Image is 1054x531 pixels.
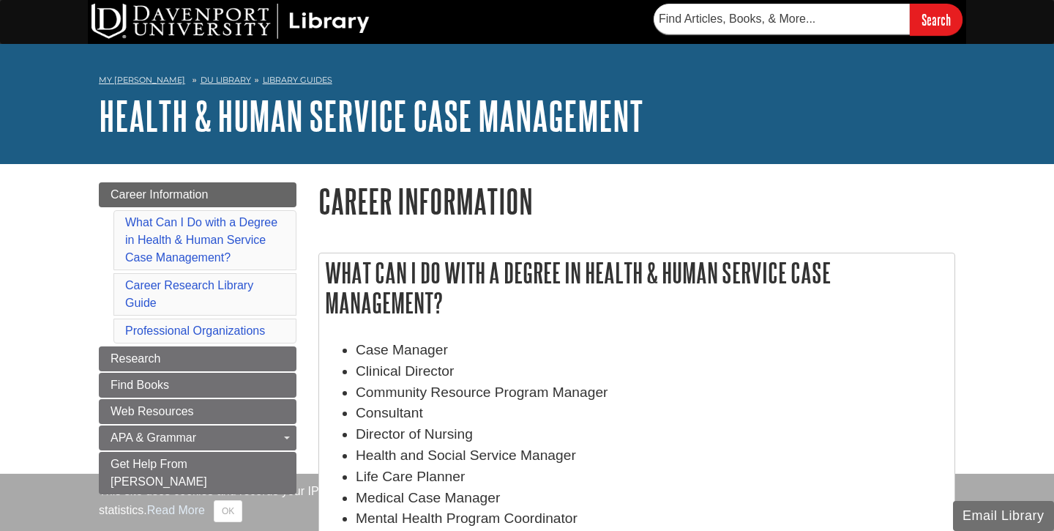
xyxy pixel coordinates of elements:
h1: Career Information [318,182,955,220]
img: DU Library [91,4,370,39]
input: Search [910,4,963,35]
span: Get Help From [PERSON_NAME] [111,458,207,488]
li: Case Manager [356,340,947,361]
a: Career Research Library Guide [125,279,253,309]
a: Professional Organizations [125,324,265,337]
a: Research [99,346,296,371]
a: My [PERSON_NAME] [99,74,185,86]
a: Health & Human Service Case Management [99,93,643,138]
button: Email Library [953,501,1054,531]
span: Research [111,352,160,365]
li: Life Care Planner [356,467,947,488]
li: Director of Nursing [356,424,947,445]
a: Web Resources [99,399,296,424]
a: DU Library [201,75,251,85]
span: Find Books [111,379,169,391]
li: Clinical Director [356,361,947,382]
li: Mental Health Program Coordinator [356,508,947,530]
span: Career Information [111,188,208,201]
div: Guide Page Menu [99,182,296,494]
span: APA & Grammar [111,431,196,444]
li: Health and Social Service Manager [356,445,947,467]
a: Get Help From [PERSON_NAME] [99,452,296,494]
a: Career Information [99,182,296,207]
form: Searches DU Library's articles, books, and more [654,4,963,35]
li: Community Resource Program Manager [356,382,947,404]
li: Consultant [356,403,947,424]
a: APA & Grammar [99,426,296,450]
h2: What Can I Do with a Degree in Health & Human Service Case Management? [319,253,954,322]
li: Medical Case Manager [356,488,947,509]
input: Find Articles, Books, & More... [654,4,910,34]
a: What Can I Do with a Degree in Health & Human Service Case Management? [125,216,277,264]
a: Library Guides [263,75,332,85]
nav: breadcrumb [99,70,955,94]
span: Web Resources [111,405,194,417]
a: Find Books [99,373,296,398]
